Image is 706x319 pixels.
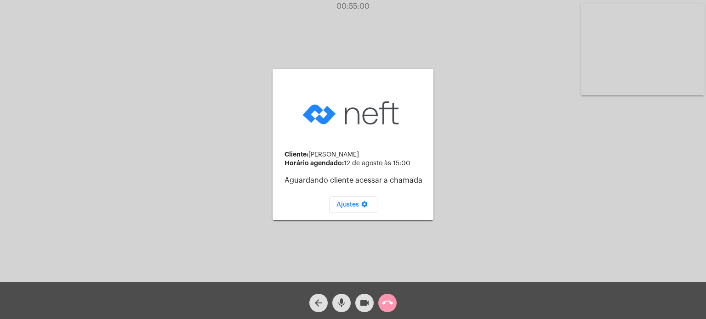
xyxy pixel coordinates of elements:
[300,87,406,140] img: logo-neft-novo-2.png
[285,151,308,157] strong: Cliente:
[336,201,370,208] span: Ajustes
[285,151,426,158] div: [PERSON_NAME]
[329,196,377,213] button: Ajustes
[285,160,344,166] strong: Horário agendado:
[359,201,370,212] mat-icon: settings
[382,297,393,308] mat-icon: call_end
[336,3,370,10] span: 00:55:00
[285,160,426,167] div: 12 de agosto às 15:00
[285,176,426,185] p: Aguardando cliente acessar a chamada
[313,297,324,308] mat-icon: arrow_back
[336,297,347,308] mat-icon: mic
[359,297,370,308] mat-icon: videocam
